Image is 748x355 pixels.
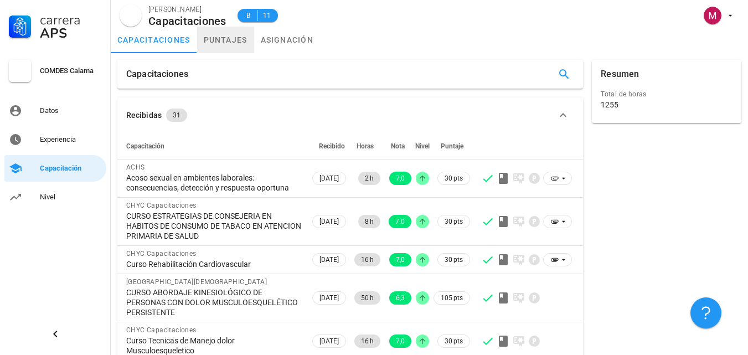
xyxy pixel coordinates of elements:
[148,4,226,15] div: [PERSON_NAME]
[319,292,339,304] span: [DATE]
[117,133,310,160] th: Capacitación
[601,89,732,100] div: Total de horas
[254,27,321,53] a: asignación
[126,259,301,269] div: Curso Rehabilitación Cardiovascular
[126,142,164,150] span: Capacitación
[40,106,102,115] div: Datos
[40,27,102,40] div: APS
[319,172,339,184] span: [DATE]
[396,335,405,348] span: 7,0
[601,100,618,110] div: 1255
[4,97,106,124] a: Datos
[365,172,374,185] span: 2 h
[357,142,374,150] span: Horas
[40,13,102,27] div: Carrera
[445,254,463,265] span: 30 pts
[126,109,162,121] div: Recibidas
[262,10,271,21] span: 11
[244,10,253,21] span: B
[126,250,197,258] span: CHYC Capacitaciones
[365,215,374,228] span: 8 h
[414,133,431,160] th: Nivel
[197,27,254,53] a: puntajes
[348,133,383,160] th: Horas
[441,292,463,303] span: 105 pts
[361,335,374,348] span: 16 h
[396,253,405,266] span: 7,0
[126,60,188,89] div: Capacitaciones
[40,135,102,144] div: Experiencia
[310,133,348,160] th: Recibido
[445,216,463,227] span: 30 pts
[126,173,301,193] div: Acoso sexual en ambientes laborales: consecuencias, detección y respuesta oportuna
[126,278,267,286] span: [GEOGRAPHIC_DATA][DEMOGRAPHIC_DATA]
[111,27,197,53] a: capacitaciones
[319,142,345,150] span: Recibido
[148,15,226,27] div: Capacitaciones
[601,60,639,89] div: Resumen
[126,211,301,241] div: CURSO ESTRATEGIAS DE CONSEJERIA EN HABITOS DE CONSUMO DE TABACO EN ATENCION PRIMARIA DE SALUD
[396,172,405,185] span: 7,0
[126,287,301,317] div: CURSO ABORDAJE KINESIOLÓGICO DE PERSONAS CON DOLOR MUSCULOESQUELÉTICO PERSISTENTE
[4,155,106,182] a: Capacitación
[445,173,463,184] span: 30 pts
[441,142,463,150] span: Puntaje
[383,133,414,160] th: Nota
[126,202,197,209] span: CHYC Capacitaciones
[4,126,106,153] a: Experiencia
[319,335,339,347] span: [DATE]
[319,254,339,266] span: [DATE]
[391,142,405,150] span: Nota
[126,163,145,171] span: ACHS
[319,215,339,228] span: [DATE]
[40,164,102,173] div: Capacitación
[126,326,197,334] span: CHYC Capacitaciones
[361,253,374,266] span: 16 h
[704,7,721,24] div: avatar
[4,184,106,210] a: Nivel
[395,215,405,228] span: 7.0
[396,291,405,305] span: 6,3
[415,142,430,150] span: Nivel
[40,193,102,202] div: Nivel
[361,291,374,305] span: 50 h
[445,336,463,347] span: 30 pts
[431,133,472,160] th: Puntaje
[173,109,180,122] span: 31
[117,97,583,133] button: Recibidas 31
[40,66,102,75] div: COMDES Calama
[120,4,142,27] div: avatar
